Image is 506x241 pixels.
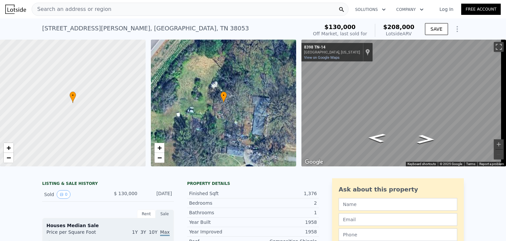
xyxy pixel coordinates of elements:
input: Name [339,198,457,211]
div: 2 [253,200,317,206]
span: − [157,154,161,162]
a: Report a problem [479,162,504,166]
div: Ask about this property [339,185,457,194]
input: Email [339,213,457,226]
a: Show location on map [365,49,370,56]
div: Price per Square Foot [46,229,108,239]
span: 1Y [132,229,138,235]
div: Year Improved [189,228,253,235]
span: • [220,92,227,98]
span: • [70,92,76,98]
div: Off Market, last sold for [313,30,367,37]
a: View on Google Maps [304,55,340,60]
div: 8398 TN-14 [304,45,360,50]
a: Open this area in Google Maps (opens a new window) [303,158,325,166]
div: • [70,91,76,103]
img: Lotside [5,5,26,14]
img: Google [303,158,325,166]
a: Zoom out [4,153,14,163]
span: $ 130,000 [114,191,137,196]
button: Keyboard shortcuts [408,162,436,166]
div: • [220,91,227,103]
span: © 2025 Google [440,162,462,166]
button: SAVE [425,23,448,35]
div: Finished Sqft [189,190,253,197]
button: Show Options [451,22,464,36]
div: 1 [253,209,317,216]
div: [DATE] [143,190,172,199]
button: Zoom out [494,150,504,159]
button: Solutions [350,4,391,16]
div: Sold [44,190,103,199]
span: − [7,154,11,162]
span: $130,000 [324,23,356,30]
div: Bathrooms [189,209,253,216]
a: Log In [432,6,461,13]
div: Rent [137,210,155,218]
div: LISTING & SALE HISTORY [42,181,174,188]
div: [GEOGRAPHIC_DATA], [US_STATE] [304,50,360,54]
span: Search an address or region [32,5,111,13]
div: Lotside ARV [383,30,414,37]
input: Phone [339,228,457,241]
div: Street View [301,40,506,166]
path: Go Southwest, TN-14 [409,133,442,146]
span: $208,000 [383,23,414,30]
div: 1958 [253,219,317,225]
div: Property details [187,181,319,186]
span: + [157,144,161,152]
button: View historical data [57,190,70,199]
div: Bedrooms [189,200,253,206]
button: Zoom in [494,139,504,149]
a: Zoom out [155,153,164,163]
a: Terms (opens in new tab) [466,162,475,166]
div: Year Built [189,219,253,225]
div: [STREET_ADDRESS][PERSON_NAME] , [GEOGRAPHIC_DATA] , TN 38053 [42,24,249,33]
button: Company [391,4,429,16]
div: 1,376 [253,190,317,197]
div: Map [301,40,506,166]
div: 1958 [253,228,317,235]
a: Free Account [461,4,501,15]
span: Max [160,229,170,236]
path: Go Northeast, TN-14 [360,131,393,145]
div: Houses Median Sale [46,222,170,229]
div: Sale [155,210,174,218]
a: Zoom in [155,143,164,153]
button: Toggle fullscreen view [494,42,504,52]
span: 10Y [149,229,157,235]
span: 3Y [140,229,146,235]
a: Zoom in [4,143,14,153]
span: + [7,144,11,152]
